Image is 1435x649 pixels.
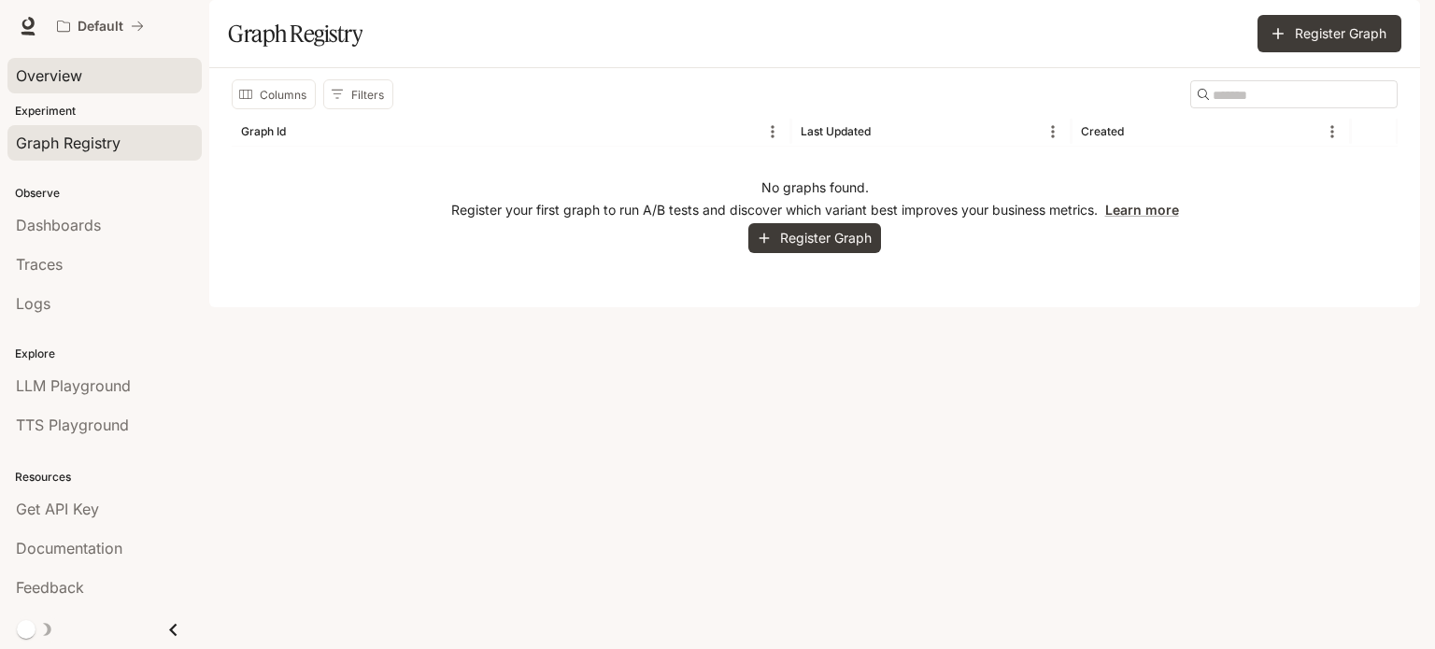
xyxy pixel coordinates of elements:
[1126,118,1154,146] button: Sort
[1105,202,1179,218] a: Learn more
[288,118,316,146] button: Sort
[232,79,316,109] button: Select columns
[451,201,1179,219] p: Register your first graph to run A/B tests and discover which variant best improves your business...
[873,118,901,146] button: Sort
[1318,118,1346,146] button: Menu
[78,19,123,35] p: Default
[1039,118,1067,146] button: Menu
[1190,80,1398,108] div: Search
[748,223,881,254] button: Register Graph
[241,124,286,138] div: Graph Id
[761,178,869,197] p: No graphs found.
[759,118,787,146] button: Menu
[801,124,871,138] div: Last Updated
[49,7,152,45] button: All workspaces
[228,15,362,52] h1: Graph Registry
[323,79,393,109] button: Show filters
[1081,124,1124,138] div: Created
[1257,15,1401,52] button: Register Graph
